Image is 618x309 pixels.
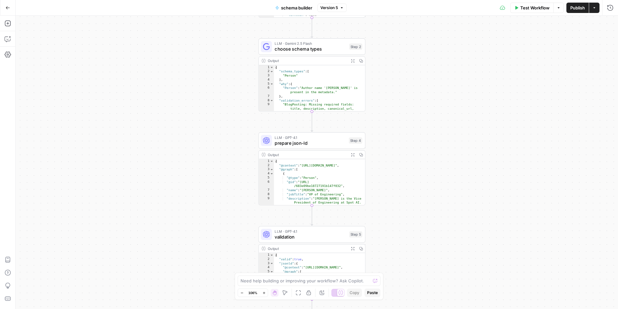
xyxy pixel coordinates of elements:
[259,172,274,176] div: 4
[259,159,274,163] div: 1
[259,94,274,98] div: 7
[570,5,585,11] span: Publish
[259,257,274,261] div: 2
[259,163,274,167] div: 2
[259,180,274,188] div: 6
[350,290,359,296] span: Copy
[367,290,378,296] span: Paste
[259,98,274,103] div: 8
[270,167,274,172] span: Toggle code folding, rows 3 through 12
[271,3,316,13] button: schema builder
[259,270,274,274] div: 5
[270,172,274,176] span: Toggle code folding, rows 4 through 11
[248,290,257,295] span: 106%
[259,261,274,266] div: 3
[311,18,313,38] g: Edge from step_1 to step_2
[259,86,274,94] div: 6
[270,270,274,274] span: Toggle code folding, rows 5 through 14
[275,45,346,52] span: choose schema types
[275,140,346,146] span: prepare json-ld
[259,74,274,78] div: 3
[349,231,362,237] div: Step 5
[311,112,313,132] g: Edge from step_2 to step_4
[259,78,274,82] div: 4
[320,5,338,11] span: Version 5
[259,65,274,69] div: 1
[347,289,362,297] button: Copy
[268,58,346,64] div: Output
[365,289,380,297] button: Paste
[259,176,274,180] div: 5
[349,43,362,50] div: Step 2
[349,137,362,143] div: Step 4
[270,98,274,103] span: Toggle code folding, rows 8 through 15
[259,196,274,254] div: 9
[268,246,346,251] div: Output
[270,65,274,69] span: Toggle code folding, rows 1 through 16
[259,17,274,21] div: 12
[275,233,346,240] span: validation
[566,3,589,13] button: Publish
[259,103,274,119] div: 9
[275,229,346,234] span: LLM · GPT-4.1
[520,5,550,11] span: Test Workflow
[259,82,274,86] div: 5
[259,192,274,196] div: 8
[259,188,274,192] div: 7
[270,159,274,163] span: Toggle code folding, rows 1 through 13
[275,135,346,140] span: LLM · GPT-4.1
[268,152,346,157] div: Output
[259,253,274,257] div: 1
[311,205,313,226] g: Edge from step_4 to step_5
[270,261,274,266] span: Toggle code folding, rows 3 through 15
[275,41,346,46] span: LLM · Gemini 2.5 Flash
[259,69,274,74] div: 2
[258,38,365,111] div: LLM · Gemini 2.5 Flashchoose schema typesStep 2Output{ "schema_types":[ "Person" ], "why":{ "Pers...
[317,4,347,12] button: Version 5
[270,69,274,74] span: Toggle code folding, rows 2 through 4
[510,3,553,13] button: Test Workflow
[259,266,274,270] div: 4
[270,82,274,86] span: Toggle code folding, rows 5 through 7
[281,5,312,11] span: schema builder
[258,226,365,299] div: LLM · GPT-4.1validationStep 5Output{ "valid":true, "jsonld":{ "@context":"[URL][DOMAIN_NAME]", "@...
[258,132,365,205] div: LLM · GPT-4.1prepare json-ldStep 4Output{ "@context":"[URL][DOMAIN_NAME]", "@graph":[ { "@type":"...
[270,253,274,257] span: Toggle code folding, rows 1 through 17
[259,167,274,172] div: 3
